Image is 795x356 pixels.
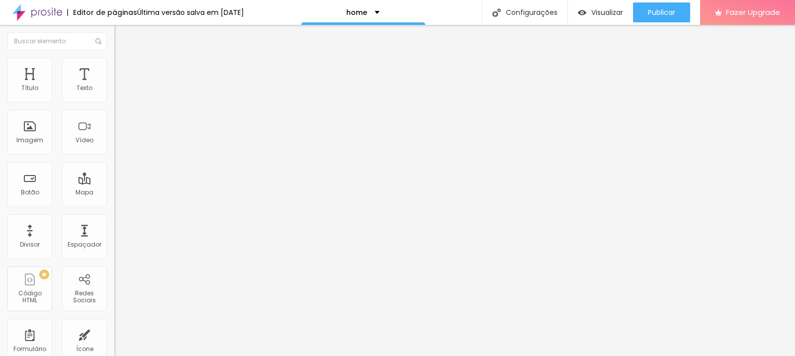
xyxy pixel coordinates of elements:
[21,85,38,91] div: Título
[346,9,367,16] p: home
[76,346,93,353] div: Ícone
[21,189,39,196] div: Botão
[568,2,633,22] button: Visualizar
[68,241,101,248] div: Espaçador
[76,137,93,144] div: Vídeo
[578,8,586,17] img: view-1.svg
[492,8,501,17] img: Icone
[114,25,795,356] iframe: Editor
[633,2,690,22] button: Publicar
[65,290,104,304] div: Redes Sociais
[13,346,46,353] div: Formulário
[77,85,92,91] div: Texto
[7,32,107,50] input: Buscar elemento
[591,8,623,16] span: Visualizar
[76,189,93,196] div: Mapa
[67,9,137,16] div: Editor de páginas
[648,8,675,16] span: Publicar
[726,8,780,16] span: Fazer Upgrade
[95,38,101,44] img: Icone
[137,9,244,16] div: Última versão salva em [DATE]
[20,241,40,248] div: Divisor
[16,137,43,144] div: Imagem
[10,290,49,304] div: Código HTML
